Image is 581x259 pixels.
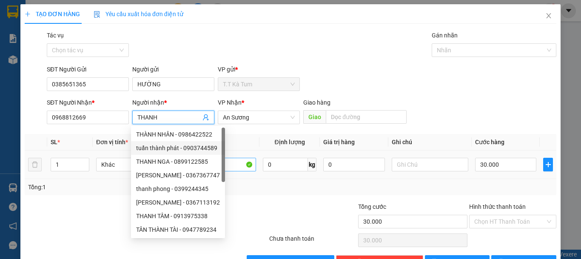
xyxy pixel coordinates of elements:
button: Close [537,4,561,28]
div: THANH VÂN - 0367367747 [131,168,225,182]
input: 0 [323,158,384,171]
span: Giao [303,110,326,124]
div: thanh phong - 0399244345 [136,184,220,194]
div: thanh phong - 0399244345 [131,182,225,196]
div: Đại [7,17,75,28]
span: VP Nhận [218,99,242,106]
div: [PERSON_NAME] - 0367113192 [136,198,220,207]
div: 0965485452 [81,28,150,40]
div: TÂN THÀNH TÀI - 0947789234 [131,223,225,236]
div: THÀNH NHÂN - 0986422522 [136,130,220,139]
span: Giao hàng [303,99,330,106]
div: THANH NGA - 0899122585 [136,157,220,166]
span: Cước hàng [475,139,504,145]
span: CR : [6,46,20,54]
div: Tên hàng: 1 THÙNG XỐP ( : 1 ) [7,60,150,71]
label: Hình thức thanh toán [469,203,526,210]
span: An Sương [223,111,295,124]
div: THANH TÂM - 0913975338 [136,211,220,221]
label: Tác vụ [47,32,64,39]
div: T.T Kà Tum [7,7,75,17]
span: Định lượng [274,139,305,145]
span: plus [544,161,553,168]
div: tuấn thành phát - 0903744589 [136,143,220,153]
span: Tổng cước [358,203,386,210]
span: plus [25,11,31,17]
div: TÂN THÀNH TÀI - 0947789234 [136,225,220,234]
button: delete [28,158,42,171]
span: Yêu cầu xuất hóa đơn điện tử [94,11,183,17]
span: close [545,12,552,19]
span: user-add [202,114,209,121]
span: SL [51,139,57,145]
div: An Sương [81,7,150,17]
span: Nhận: [81,8,102,17]
input: Ghi Chú [392,158,468,171]
div: 40.000 [6,45,77,55]
div: DƯƠNG [81,17,150,28]
span: T.T Kà Tum [223,78,295,91]
span: kg [308,158,316,171]
div: THANH NGA - 0899122585 [131,155,225,168]
div: 0966705652 [7,28,75,40]
div: VP gửi [218,65,300,74]
span: Gửi: [7,8,20,17]
div: THANH TÂM - 0913975338 [131,209,225,223]
div: tuấn thành phát - 0903744589 [131,141,225,155]
th: Ghi chú [388,134,472,151]
span: SL [120,59,132,71]
div: THANH THỦY - 0367113192 [131,196,225,209]
div: SĐT Người Nhận [47,98,129,107]
span: Khác [101,158,168,171]
label: Gán nhãn [432,32,458,39]
button: plus [543,158,553,171]
div: THÀNH NHÂN - 0986422522 [131,128,225,141]
div: Tổng: 1 [28,182,225,192]
span: Giá trị hàng [323,139,355,145]
div: [PERSON_NAME] - 0367367747 [136,171,220,180]
img: icon [94,11,100,18]
span: TẠO ĐƠN HÀNG [25,11,80,17]
span: Đơn vị tính [96,139,128,145]
div: Người nhận [132,98,214,107]
div: Người gửi [132,65,214,74]
input: Dọc đường [326,110,407,124]
div: SĐT Người Gửi [47,65,129,74]
div: Chưa thanh toán [268,234,357,249]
